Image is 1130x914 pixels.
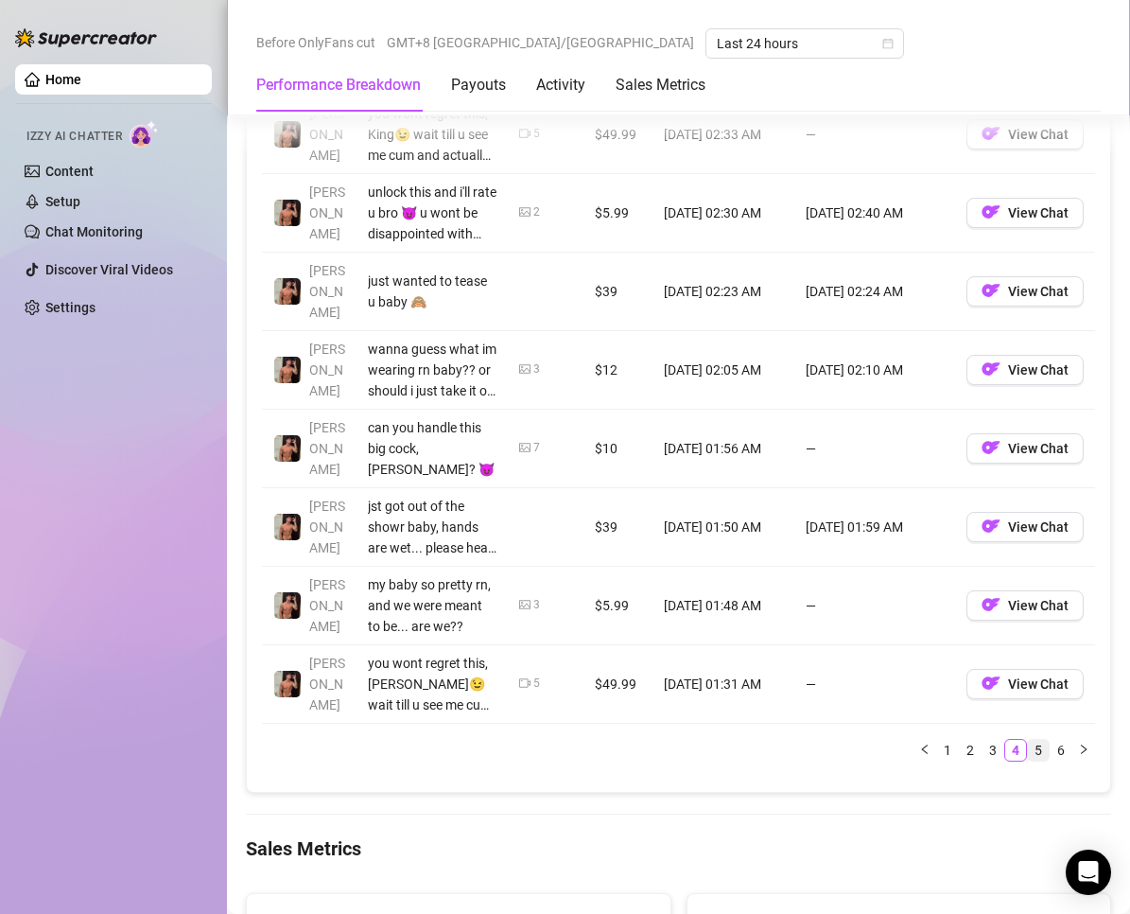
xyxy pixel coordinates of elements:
[309,656,345,712] span: [PERSON_NAME]
[966,119,1084,149] button: OFView Chat
[519,363,530,375] span: picture
[1008,127,1069,142] span: View Chat
[960,740,981,761] a: 2
[794,567,955,645] td: —
[794,96,955,174] td: —
[533,439,540,457] div: 7
[1008,598,1069,613] span: View Chat
[45,164,94,179] a: Content
[309,263,345,320] span: [PERSON_NAME]
[982,595,1000,614] img: OF
[919,744,930,755] span: left
[368,103,496,166] div: you wont regret this, King😉 wait till u see me cum and actually tasted it on my mouth... i know u...
[966,209,1084,224] a: OFView Chat
[368,417,496,480] div: can you handle this big cock, [PERSON_NAME]? 😈
[519,442,530,453] span: picture
[794,645,955,724] td: —
[583,331,652,410] td: $12
[937,740,958,761] a: 1
[794,174,955,253] td: [DATE] 02:40 AM
[274,278,301,305] img: Zach
[309,342,345,398] span: [PERSON_NAME]
[966,669,1084,699] button: OFView Chat
[583,645,652,724] td: $49.99
[368,574,496,637] div: my baby so pretty rn, and we were meant to be... are we??
[652,174,794,253] td: [DATE] 02:30 AM
[1066,850,1111,895] div: Open Intercom Messenger
[966,276,1084,307] button: OFView Chat
[583,96,652,174] td: $49.99
[274,514,301,540] img: Zach
[451,74,506,97] div: Payouts
[717,29,893,58] span: Last 24 hours
[533,203,540,221] div: 2
[274,357,301,383] img: Zach
[1051,740,1071,761] a: 6
[519,599,530,610] span: picture
[966,680,1084,695] a: OFView Chat
[533,675,540,693] div: 5
[1050,739,1072,762] li: 6
[966,288,1084,303] a: OFView Chat
[1008,519,1069,535] span: View Chat
[794,410,955,488] td: —
[45,224,143,239] a: Chat Monitoring
[274,200,301,226] img: Zach
[309,185,345,241] span: [PERSON_NAME]
[1008,362,1069,378] span: View Chat
[913,739,936,762] li: Previous Page
[652,567,794,645] td: [DATE] 01:48 AM
[256,74,421,97] div: Performance Breakdown
[616,74,705,97] div: Sales Metrics
[130,120,159,148] img: AI Chatter
[966,433,1084,464] button: OFView Chat
[966,445,1084,460] a: OFView Chat
[583,253,652,331] td: $39
[274,121,301,148] img: Zach
[519,677,530,689] span: video-camera
[966,131,1084,146] a: OFView Chat
[45,194,80,209] a: Setup
[368,496,496,558] div: jst got out of the showr baby, hands are wet... please hear me out 🙈
[794,331,955,410] td: [DATE] 02:10 AM
[966,198,1084,228] button: OFView Chat
[26,128,122,146] span: Izzy AI Chatter
[368,653,496,715] div: you wont regret this, [PERSON_NAME]😉 wait till u see me cum and actually tasted it on my mouth......
[1008,205,1069,220] span: View Chat
[1072,739,1095,762] button: right
[1072,739,1095,762] li: Next Page
[533,125,540,143] div: 5
[368,339,496,401] div: wanna guess what im wearing rn baby?? or should i just take it off 😏
[1008,284,1069,299] span: View Chat
[652,488,794,567] td: [DATE] 01:50 AM
[583,174,652,253] td: $5.99
[982,281,1000,300] img: OF
[966,602,1084,617] a: OFView Chat
[533,596,540,614] div: 3
[794,488,955,567] td: [DATE] 01:59 AM
[45,72,81,87] a: Home
[309,420,345,477] span: [PERSON_NAME]
[274,435,301,462] img: Zach
[256,28,375,57] span: Before OnlyFans cut
[966,512,1084,542] button: OFView Chat
[387,28,694,57] span: GMT+8 [GEOGRAPHIC_DATA]/[GEOGRAPHIC_DATA]
[583,410,652,488] td: $10
[794,253,955,331] td: [DATE] 02:24 AM
[982,438,1000,457] img: OF
[536,74,585,97] div: Activity
[936,739,959,762] li: 1
[982,739,1004,762] li: 3
[982,517,1000,536] img: OF
[1008,441,1069,456] span: View Chat
[583,488,652,567] td: $39
[982,674,1000,693] img: OF
[652,410,794,488] td: [DATE] 01:56 AM
[533,360,540,378] div: 3
[652,96,794,174] td: [DATE] 02:33 AM
[913,739,936,762] button: left
[966,355,1084,385] button: OFView Chat
[966,523,1084,538] a: OFView Chat
[982,740,1003,761] a: 3
[45,262,173,277] a: Discover Viral Videos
